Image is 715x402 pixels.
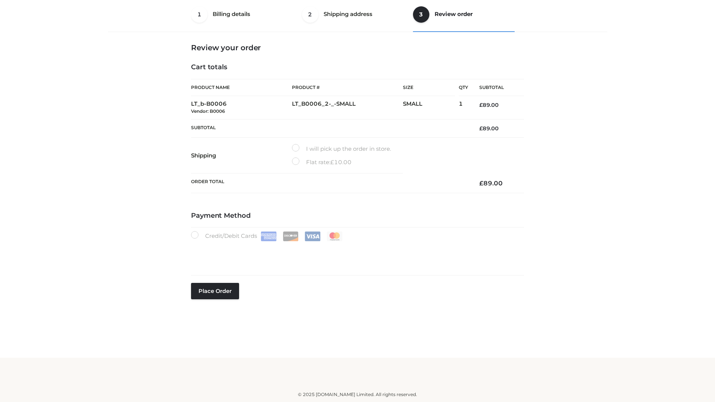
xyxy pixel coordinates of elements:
h4: Payment Method [191,212,524,220]
h3: Review your order [191,43,524,52]
div: © 2025 [DOMAIN_NAME] Limited. All rights reserved. [111,391,604,398]
span: £ [479,179,483,187]
label: Credit/Debit Cards [191,231,343,241]
td: LT_B0006_2-_-SMALL [292,96,403,119]
img: Mastercard [327,232,343,241]
img: Discover [283,232,299,241]
bdi: 10.00 [330,159,352,166]
img: Amex [261,232,277,241]
span: £ [330,159,334,166]
td: 1 [459,96,468,119]
bdi: 89.00 [479,179,503,187]
h4: Cart totals [191,63,524,71]
label: I will pick up the order in store. [292,144,391,154]
td: LT_b-B0006 [191,96,292,119]
span: £ [479,102,483,108]
th: Shipping [191,138,292,173]
th: Order Total [191,173,468,193]
th: Qty [459,79,468,96]
th: Subtotal [191,119,468,137]
bdi: 89.00 [479,102,499,108]
iframe: Secure payment input frame [190,240,522,267]
label: Flat rate: [292,157,352,167]
th: Size [403,79,455,96]
img: Visa [305,232,321,241]
td: SMALL [403,96,459,119]
span: £ [479,125,483,132]
th: Product # [292,79,403,96]
bdi: 89.00 [479,125,499,132]
small: Vendor: B0006 [191,108,225,114]
th: Product Name [191,79,292,96]
th: Subtotal [468,79,524,96]
button: Place order [191,283,239,299]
